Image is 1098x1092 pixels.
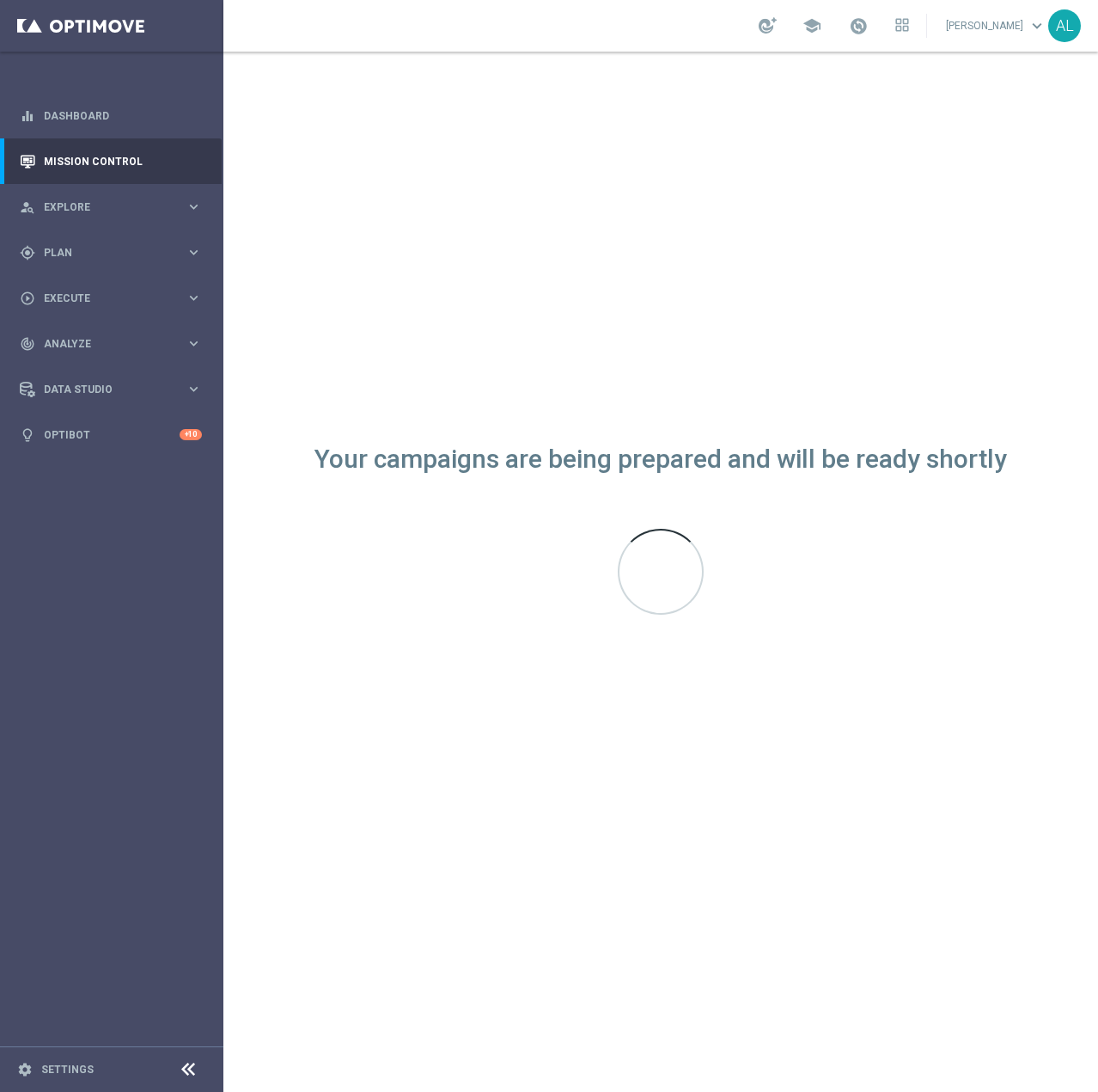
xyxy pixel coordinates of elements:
span: keyboard_arrow_down [1028,16,1046,35]
a: Optibot [44,412,180,457]
button: gps_fixed Plan keyboard_arrow_right [19,246,203,260]
button: lightbulb Optibot +10 [19,428,203,442]
a: [PERSON_NAME]keyboard_arrow_down [944,13,1048,39]
i: person_search [20,199,35,215]
div: Plan [20,245,186,261]
div: Mission Control [20,138,202,184]
i: track_changes [20,336,35,352]
button: Mission Control [19,155,203,169]
div: Dashboard [20,93,202,138]
i: settings [17,1062,33,1077]
div: Execute [20,291,186,306]
div: Explore [20,199,186,215]
button: track_changes Analyze keyboard_arrow_right [19,337,203,351]
i: keyboard_arrow_right [186,381,202,397]
button: play_circle_outline Execute keyboard_arrow_right [19,291,203,305]
button: Data Studio keyboard_arrow_right [19,383,203,396]
a: Dashboard [44,93,202,138]
div: Your campaigns are being prepared and will be ready shortly [314,452,1007,467]
span: school [802,16,821,35]
div: Analyze [20,336,186,352]
div: Data Studio [20,382,186,397]
div: +10 [180,429,202,440]
span: Analyze [44,339,186,349]
i: keyboard_arrow_right [186,335,202,352]
a: Settings [41,1064,94,1075]
div: AL [1048,9,1081,42]
span: Data Studio [44,384,186,395]
i: play_circle_outline [20,291,35,306]
i: lightbulb [20,427,35,443]
span: Execute [44,293,186,304]
i: gps_fixed [20,245,35,261]
span: Explore [44,202,186,212]
div: Optibot [20,412,202,457]
a: Mission Control [44,138,202,184]
i: keyboard_arrow_right [186,199,202,215]
i: equalizer [20,108,35,124]
i: keyboard_arrow_right [186,244,202,261]
button: equalizer Dashboard [19,109,203,123]
span: Plan [44,248,186,258]
button: person_search Explore keyboard_arrow_right [19,200,203,214]
i: keyboard_arrow_right [186,290,202,306]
